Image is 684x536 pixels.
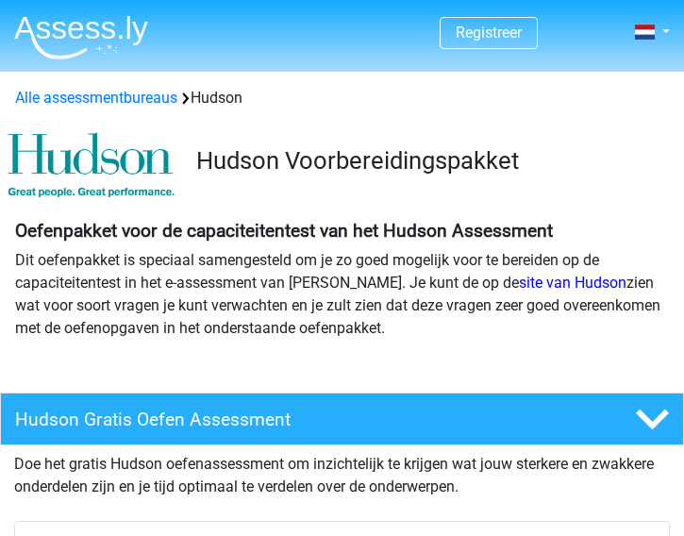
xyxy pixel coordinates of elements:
a: Alle assessmentbureaus [15,89,177,107]
img: Assessly [14,15,148,59]
a: Registreer [456,24,522,42]
img: cefd0e47479f4eb8e8c001c0d358d5812e054fa8.png [8,132,175,197]
a: site van Hudson [519,274,626,292]
div: Hudson [8,87,676,109]
h4: Hudson Gratis Oefen Assessment [15,409,556,430]
p: Dit oefenpakket is speciaal samengesteld om je zo goed mogelijk voor te bereiden op de capaciteit... [15,249,669,340]
h3: Hudson Voorbereidingspakket [196,146,662,176]
a: Hudson Gratis Oefen Assessment [14,393,670,445]
b: Oefenpakket voor de capaciteitentest van het Hudson Assessment [15,220,553,242]
div: Doe het gratis Hudson oefenassessment om inzichtelijk te krijgen wat jouw sterkere en zwakkere on... [14,445,670,498]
